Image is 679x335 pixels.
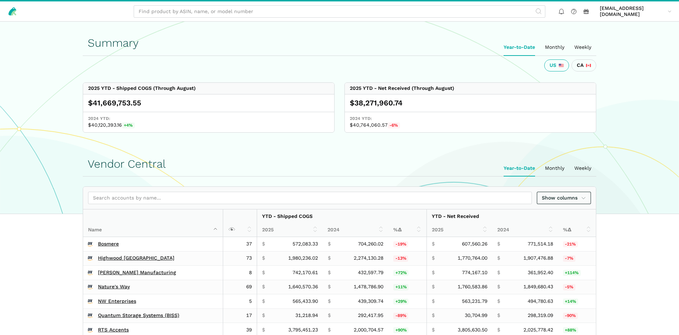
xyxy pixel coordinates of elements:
[563,255,575,262] span: -7%
[328,312,331,319] span: $
[523,284,553,290] span: 1,849,680.43
[558,223,596,237] th: %Δ: activate to sort column ascending
[223,266,257,280] td: 8
[98,298,136,305] a: NW Enterprises
[292,270,318,276] span: 742,170.61
[328,298,331,305] span: $
[432,255,435,261] span: $
[563,299,578,305] span: +14%
[262,255,265,261] span: $
[262,270,265,276] span: $
[295,312,318,319] span: 31,218.94
[462,270,487,276] span: 774,167.10
[388,223,426,237] th: %Δ: activate to sort column ascending
[388,280,426,294] td: 10.94%
[597,4,674,19] a: [EMAIL_ADDRESS][DOMAIN_NAME]
[577,62,584,69] span: CA
[462,298,487,305] span: 563,231.79
[134,5,545,18] input: Find product by ASIN, name, or model number
[497,241,500,247] span: $
[358,298,383,305] span: 439,309.74
[497,284,500,290] span: $
[88,158,591,170] h1: Vendor Central
[223,237,257,251] td: 37
[542,194,586,202] span: Show columns
[262,284,265,290] span: $
[328,327,331,333] span: $
[432,213,479,219] strong: YTD - Net Received
[393,284,408,290] span: +11%
[499,39,540,56] ui-tab: Year-to-Date
[358,270,383,276] span: 432,597.79
[292,298,318,305] span: 565,433.90
[559,63,564,68] img: 226-united-states-3a775d967d35a21fe9d819e24afa6dfbf763e8f1ec2e2b5a04af89618ae55acb.svg
[223,251,257,266] td: 73
[292,241,318,247] span: 572,083.33
[354,255,383,261] span: 2,274,130.28
[558,308,596,323] td: -89.71%
[388,122,400,129] span: -6%
[462,241,487,247] span: 607,560.26
[388,237,426,251] td: -18.77%
[358,241,383,247] span: 704,260.02
[432,298,435,305] span: $
[497,270,500,276] span: $
[350,116,591,122] span: 2024 YTD:
[537,192,591,204] a: Show columns
[523,255,553,261] span: 1,907,476.88
[288,284,318,290] span: 1,640,570.36
[458,255,487,261] span: 1,770,764.00
[88,98,329,108] div: $41,669,753.55
[497,255,500,261] span: $
[497,327,500,333] span: $
[432,312,435,319] span: $
[328,270,331,276] span: $
[354,284,383,290] span: 1,478,786.90
[393,255,408,262] span: -13%
[388,294,426,309] td: 28.71%
[558,294,596,309] td: 13.83%
[328,255,331,261] span: $
[563,327,578,334] span: +88%
[350,85,454,92] div: 2025 YTD - Net Received (Through August)
[354,327,383,333] span: 2,000,704.57
[88,85,196,92] div: 2025 YTD - Shipped COGS (Through August)
[262,213,313,219] strong: YTD - Shipped COGS
[328,241,331,247] span: $
[432,241,435,247] span: $
[432,270,435,276] span: $
[350,98,591,108] div: $38,271,960.74
[262,327,265,333] span: $
[223,209,257,237] th: : activate to sort column ascending
[563,241,578,248] span: -21%
[563,270,581,276] span: +114%
[350,122,591,129] span: $40,764,060.57
[328,284,331,290] span: $
[432,284,435,290] span: $
[83,209,223,237] th: Name : activate to sort column descending
[600,5,665,18] span: [EMAIL_ADDRESS][DOMAIN_NAME]
[569,160,596,177] ui-tab: Weekly
[88,116,329,122] span: 2024 YTD:
[393,241,408,248] span: -19%
[458,284,487,290] span: 1,760,583.86
[586,63,591,68] img: 243-canada-6dcbff6b5ddfbc3d576af9e026b5d206327223395eaa30c1e22b34077c083801.svg
[523,327,553,333] span: 2,025,778.42
[262,298,265,305] span: $
[458,327,487,333] span: 3,805,630.50
[388,266,426,280] td: 71.56%
[98,327,129,333] a: RTS Accents
[393,299,408,305] span: +29%
[528,241,553,247] span: 771,514.18
[558,251,596,266] td: -7.17%
[288,255,318,261] span: 1,980,236.02
[98,312,179,319] a: Quantum Storage Systems (BISS)
[223,308,257,323] td: 17
[563,284,575,290] span: -5%
[497,298,500,305] span: $
[262,241,265,247] span: $
[393,313,408,319] span: -89%
[88,192,532,204] input: Search accounts by name...
[88,37,591,49] h1: Summary
[223,294,257,309] td: 5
